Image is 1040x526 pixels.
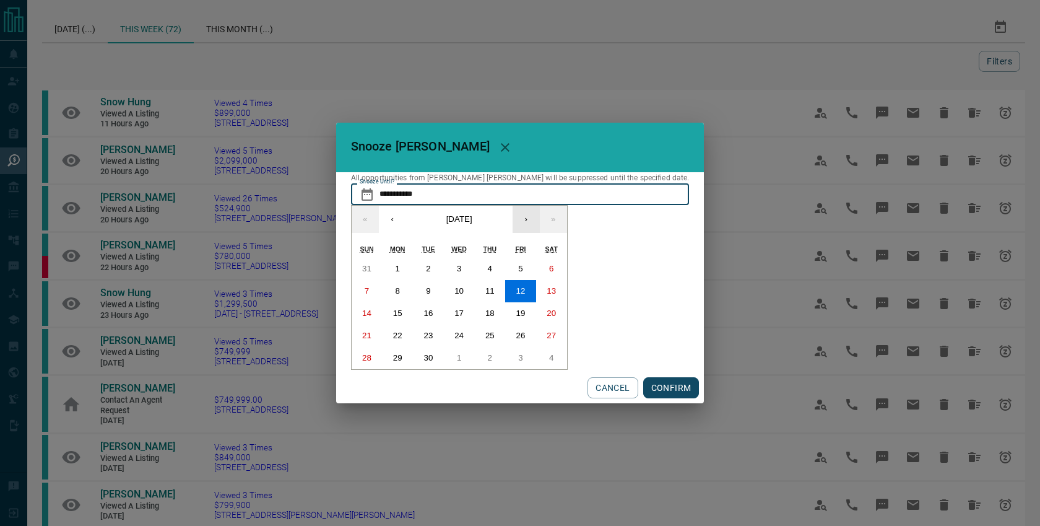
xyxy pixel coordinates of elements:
abbr: Wednesday [451,245,467,253]
button: CANCEL [587,377,638,398]
button: October 4, 2025 [536,347,567,369]
abbr: September 29, 2025 [393,353,402,362]
abbr: September 9, 2025 [426,286,430,296]
button: September 14, 2025 [352,302,383,325]
button: August 31, 2025 [352,258,383,280]
span: Snooze [PERSON_NAME] [351,139,490,154]
span: [DATE] [446,214,472,224]
abbr: September 14, 2025 [362,309,371,318]
abbr: Sunday [360,245,373,253]
abbr: September 18, 2025 [485,309,495,318]
button: September 29, 2025 [382,347,413,369]
abbr: September 17, 2025 [454,309,464,318]
p: All opportunities from [PERSON_NAME] [PERSON_NAME] will be suppressed until the specified date. [351,172,690,183]
abbr: September 25, 2025 [485,331,495,340]
abbr: September 26, 2025 [516,331,526,340]
abbr: September 28, 2025 [362,353,371,362]
abbr: October 1, 2025 [457,353,461,362]
button: September 4, 2025 [474,258,505,280]
abbr: October 3, 2025 [518,353,522,362]
abbr: October 4, 2025 [549,353,553,362]
button: › [513,206,540,233]
button: September 30, 2025 [413,347,444,369]
abbr: September 11, 2025 [485,286,495,296]
abbr: September 15, 2025 [393,309,402,318]
abbr: September 6, 2025 [549,264,553,273]
button: September 2, 2025 [413,258,444,280]
abbr: August 31, 2025 [362,264,371,273]
button: September 7, 2025 [352,280,383,302]
abbr: September 24, 2025 [454,331,464,340]
label: Snooze Until? [360,178,395,186]
button: September 26, 2025 [505,325,536,347]
button: « [352,206,379,233]
button: September 15, 2025 [382,302,413,325]
button: October 2, 2025 [474,347,505,369]
abbr: September 19, 2025 [516,309,526,318]
button: September 28, 2025 [352,347,383,369]
button: September 6, 2025 [536,258,567,280]
button: September 23, 2025 [413,325,444,347]
button: September 10, 2025 [444,280,475,302]
abbr: September 5, 2025 [518,264,522,273]
button: September 13, 2025 [536,280,567,302]
abbr: September 4, 2025 [488,264,492,273]
abbr: October 2, 2025 [488,353,492,362]
abbr: September 3, 2025 [457,264,461,273]
button: September 25, 2025 [474,325,505,347]
abbr: Tuesday [422,245,435,253]
button: September 5, 2025 [505,258,536,280]
abbr: September 1, 2025 [395,264,399,273]
button: September 17, 2025 [444,302,475,325]
abbr: September 8, 2025 [395,286,399,296]
button: » [540,206,567,233]
abbr: September 30, 2025 [423,353,433,362]
abbr: September 20, 2025 [547,309,556,318]
abbr: September 22, 2025 [393,331,402,340]
abbr: September 7, 2025 [365,286,369,296]
button: October 3, 2025 [505,347,536,369]
button: September 20, 2025 [536,302,567,325]
abbr: September 21, 2025 [362,331,371,340]
abbr: Thursday [483,245,497,253]
button: September 21, 2025 [352,325,383,347]
button: September 22, 2025 [382,325,413,347]
button: September 3, 2025 [444,258,475,280]
abbr: September 2, 2025 [426,264,430,273]
abbr: September 10, 2025 [454,286,464,296]
abbr: September 23, 2025 [423,331,433,340]
button: September 18, 2025 [474,302,505,325]
button: September 12, 2025 [505,280,536,302]
abbr: September 13, 2025 [547,286,556,296]
button: CONFIRM [643,377,700,398]
button: September 27, 2025 [536,325,567,347]
button: October 1, 2025 [444,347,475,369]
abbr: September 16, 2025 [423,309,433,318]
button: September 9, 2025 [413,280,444,302]
button: September 1, 2025 [382,258,413,280]
button: September 24, 2025 [444,325,475,347]
button: September 19, 2025 [505,302,536,325]
button: [DATE] [406,206,513,233]
abbr: Friday [516,245,526,253]
button: September 11, 2025 [474,280,505,302]
button: September 16, 2025 [413,302,444,325]
abbr: Monday [390,245,405,253]
abbr: September 27, 2025 [547,331,556,340]
abbr: September 12, 2025 [516,286,526,296]
button: September 8, 2025 [382,280,413,302]
button: ‹ [379,206,406,233]
abbr: Saturday [545,245,558,253]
